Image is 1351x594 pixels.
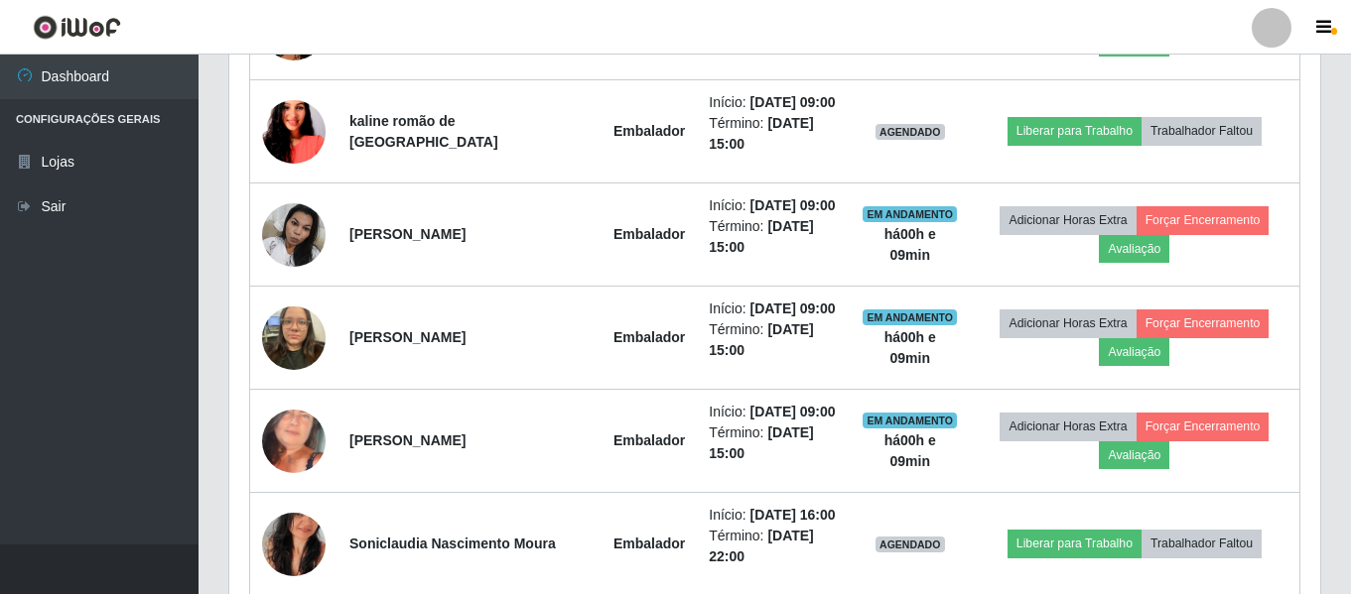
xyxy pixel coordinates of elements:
strong: Embalador [613,329,685,345]
button: Liberar para Trabalho [1008,117,1142,145]
strong: Embalador [613,432,685,448]
time: [DATE] 09:00 [750,300,836,316]
span: EM ANDAMENTO [863,206,957,222]
button: Adicionar Horas Extra [1000,309,1136,337]
time: [DATE] 09:00 [750,404,836,419]
img: 1705882680930.jpeg [262,75,326,188]
strong: há 00 h e 09 min [884,432,936,469]
button: Forçar Encerramento [1137,206,1270,234]
strong: [PERSON_NAME] [349,226,466,242]
li: Término: [709,319,838,361]
button: Trabalhador Faltou [1142,530,1262,557]
li: Início: [709,195,838,216]
strong: [PERSON_NAME] [349,432,466,448]
strong: Embalador [613,535,685,551]
button: Adicionar Horas Extra [1000,413,1136,440]
li: Término: [709,216,838,258]
button: Avaliação [1099,338,1169,366]
li: Início: [709,402,838,422]
strong: Embalador [613,226,685,242]
span: AGENDADO [876,124,945,140]
button: Forçar Encerramento [1137,413,1270,440]
li: Início: [709,92,838,113]
strong: há 00 h e 09 min [884,226,936,263]
span: AGENDADO [876,536,945,552]
li: Término: [709,113,838,155]
img: 1730308333367.jpeg [262,192,326,277]
button: Liberar para Trabalho [1008,530,1142,557]
button: Avaliação [1099,441,1169,469]
strong: Soniclaudia Nascimento Moura [349,535,556,551]
button: Adicionar Horas Extra [1000,206,1136,234]
strong: Embalador [613,123,685,139]
strong: kaline romão de [GEOGRAPHIC_DATA] [349,113,498,150]
li: Término: [709,422,838,464]
span: EM ANDAMENTO [863,309,957,325]
button: Forçar Encerramento [1137,309,1270,337]
li: Início: [709,505,838,526]
button: Avaliação [1099,235,1169,263]
time: [DATE] 09:00 [750,197,836,213]
strong: há 00 h e 09 min [884,329,936,366]
img: CoreUI Logo [33,15,121,40]
button: Trabalhador Faltou [1142,117,1262,145]
strong: [PERSON_NAME] [349,329,466,345]
span: EM ANDAMENTO [863,413,957,428]
time: [DATE] 16:00 [750,507,836,523]
img: 1746889140072.jpeg [262,372,326,510]
li: Término: [709,526,838,567]
time: [DATE] 09:00 [750,94,836,110]
img: 1743559697198.jpeg [262,296,326,380]
li: Início: [709,298,838,319]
